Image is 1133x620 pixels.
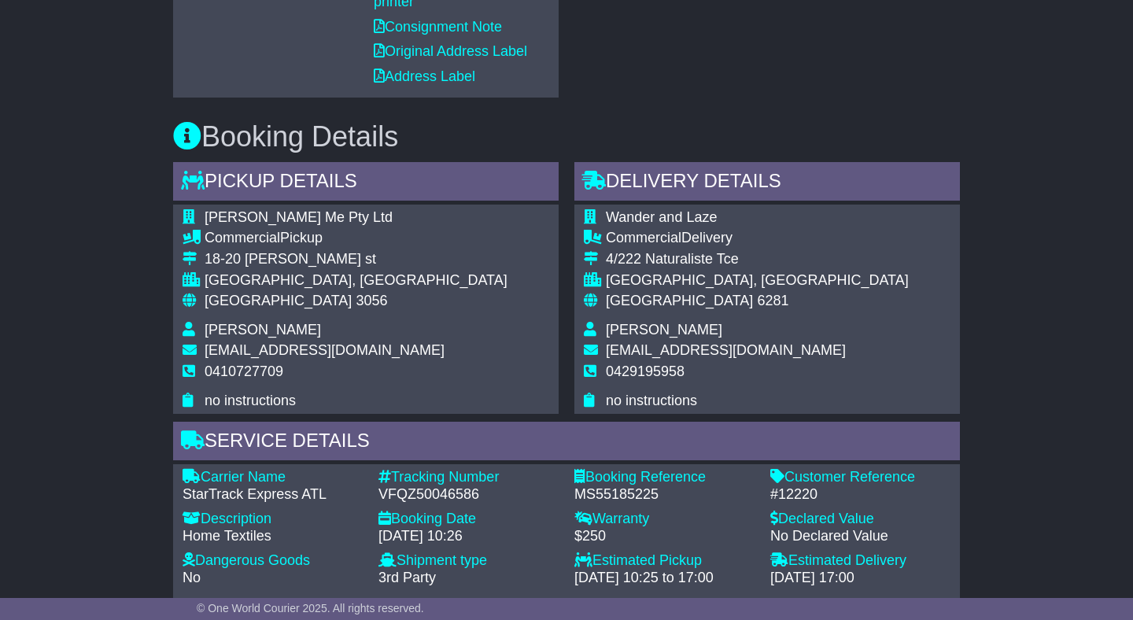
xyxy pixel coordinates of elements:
a: Address Label [374,68,475,84]
a: Original Address Label [374,43,527,59]
span: 0410727709 [205,364,283,379]
span: 0429195958 [606,364,685,379]
div: Customer Reference [770,469,950,486]
div: Pickup Details [173,162,559,205]
div: StarTrack Express ATL [183,486,363,504]
span: Commercial [606,230,681,245]
div: [GEOGRAPHIC_DATA], [GEOGRAPHIC_DATA] [606,272,909,290]
div: Booking Reference [574,469,755,486]
div: VFQZ50046586 [378,486,559,504]
span: 3rd Party [378,570,436,585]
div: Carrier Name [183,469,363,486]
div: Description [183,511,363,528]
div: Tracking Number [378,469,559,486]
div: $250 [574,528,755,545]
div: Declared Value [770,511,950,528]
span: [GEOGRAPHIC_DATA] [205,293,352,308]
span: Wander and Laze [606,209,717,225]
span: [PERSON_NAME] Me Pty Ltd [205,209,393,225]
div: Service Details [173,422,960,464]
div: Dangerous Goods [183,552,363,570]
div: No Declared Value [770,528,950,545]
div: Home Textiles [183,528,363,545]
div: [DATE] 17:00 [770,570,950,587]
div: Shipment type [378,552,559,570]
div: #12220 [770,486,950,504]
div: MS55185225 [574,486,755,504]
span: [GEOGRAPHIC_DATA] [606,293,753,308]
span: [PERSON_NAME] [205,322,321,338]
div: 4/222 Naturaliste Tce [606,251,909,268]
div: Warranty [574,511,755,528]
div: Delivery [606,230,909,247]
span: [PERSON_NAME] [606,322,722,338]
a: Consignment Note [374,19,502,35]
span: no instructions [205,393,296,408]
span: [EMAIL_ADDRESS][DOMAIN_NAME] [205,342,445,358]
div: Booking Date [378,511,559,528]
div: [GEOGRAPHIC_DATA], [GEOGRAPHIC_DATA] [205,272,507,290]
span: No [183,570,201,585]
div: Pickup [205,230,507,247]
div: [DATE] 10:25 to 17:00 [574,570,755,587]
div: Estimated Pickup [574,552,755,570]
span: [EMAIL_ADDRESS][DOMAIN_NAME] [606,342,846,358]
span: © One World Courier 2025. All rights reserved. [197,602,424,614]
div: Estimated Delivery [770,552,950,570]
div: Delivery Details [574,162,960,205]
span: Commercial [205,230,280,245]
span: 6281 [757,293,788,308]
div: [DATE] 10:26 [378,528,559,545]
span: 3056 [356,293,387,308]
div: 18-20 [PERSON_NAME] st [205,251,507,268]
span: no instructions [606,393,697,408]
h3: Booking Details [173,121,960,153]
